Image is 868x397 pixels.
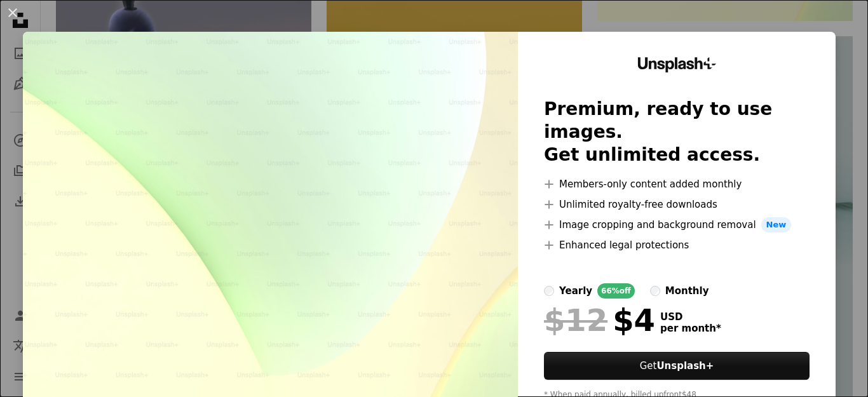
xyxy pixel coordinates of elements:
button: GetUnsplash+ [544,352,810,380]
div: 66% off [597,283,635,299]
span: per month * [660,323,721,334]
li: Unlimited royalty-free downloads [544,197,810,212]
input: monthly [650,286,660,296]
li: Enhanced legal protections [544,238,810,253]
span: New [761,217,792,232]
h2: Premium, ready to use images. Get unlimited access. [544,98,810,166]
span: USD [660,311,721,323]
div: $4 [544,304,655,337]
li: Image cropping and background removal [544,217,810,232]
div: monthly [665,283,709,299]
li: Members-only content added monthly [544,177,810,192]
input: yearly66%off [544,286,554,296]
span: $12 [544,304,607,337]
strong: Unsplash+ [656,360,714,372]
div: yearly [559,283,592,299]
